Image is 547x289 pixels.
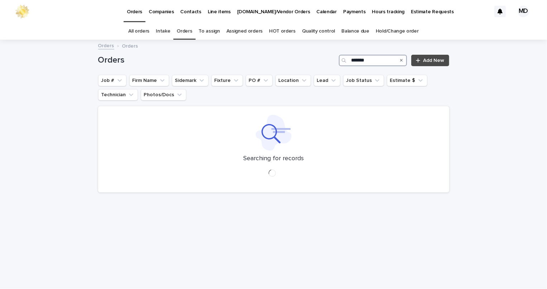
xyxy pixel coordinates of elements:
[211,75,243,86] button: Fixture
[172,75,208,86] button: Sidemark
[314,75,340,86] button: Lead
[339,55,407,66] input: Search
[98,75,126,86] button: Job #
[387,75,427,86] button: Estimate $
[243,155,304,163] p: Searching for records
[423,58,445,63] span: Add New
[275,75,311,86] button: Location
[177,23,192,40] a: Orders
[98,55,336,65] h1: Orders
[98,41,114,49] a: Orders
[518,6,529,17] div: MD
[343,75,384,86] button: Job Status
[199,23,220,40] a: To assign
[141,89,186,101] button: Photos/Docs
[411,55,449,66] a: Add New
[14,4,30,19] img: 0ffKfDbyRa2Iv8hnaAqg
[122,41,138,49] p: Orders
[226,23,263,40] a: Assigned orders
[269,23,296,40] a: HOT orders
[341,23,369,40] a: Balance due
[129,75,169,86] button: Firm Name
[156,23,170,40] a: Intake
[128,23,149,40] a: All orders
[98,89,138,101] button: Technician
[246,75,273,86] button: PO #
[376,23,419,40] a: Hold/Change order
[302,23,335,40] a: Quality control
